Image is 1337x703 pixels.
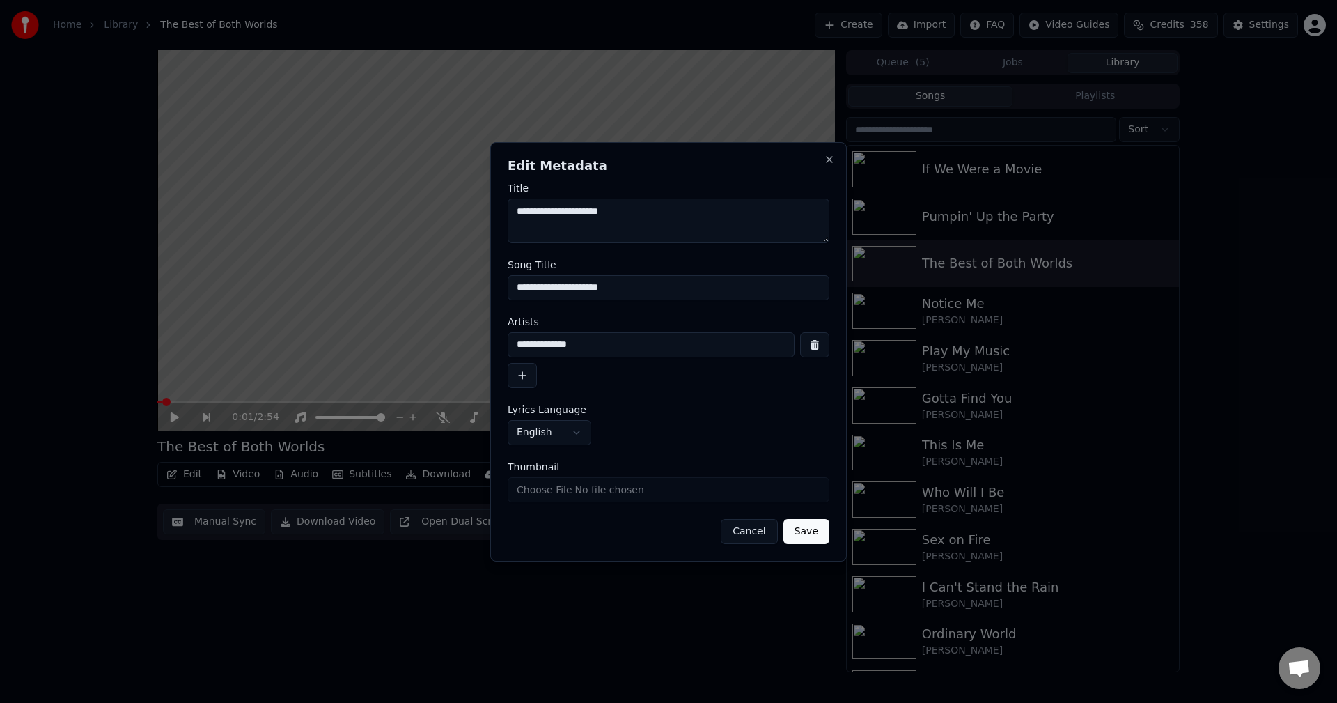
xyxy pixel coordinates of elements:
[508,317,829,327] label: Artists
[508,183,829,193] label: Title
[508,462,559,472] span: Thumbnail
[508,260,829,270] label: Song Title
[508,160,829,172] h2: Edit Metadata
[721,519,777,544] button: Cancel
[783,519,829,544] button: Save
[508,405,586,415] span: Lyrics Language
